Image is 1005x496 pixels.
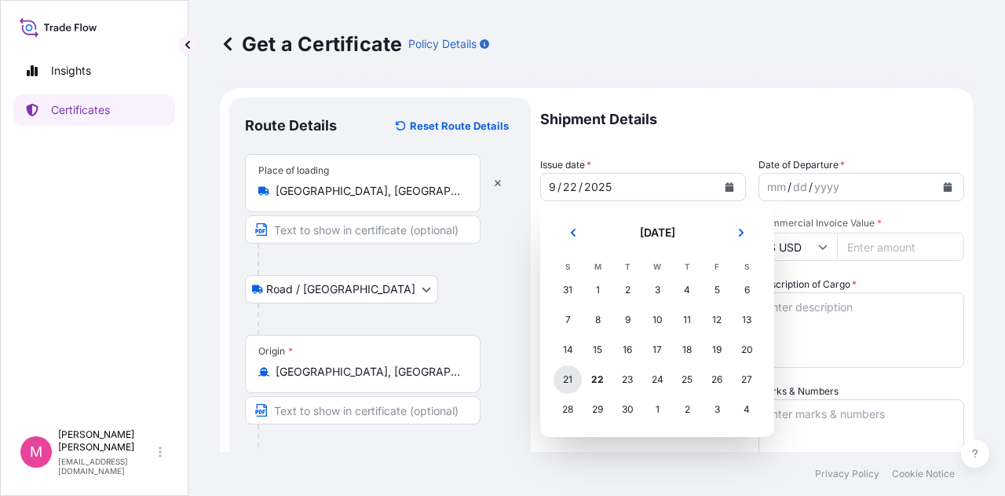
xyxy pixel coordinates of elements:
th: F [702,258,732,275]
div: Sunday, September 21, 2025 [554,366,582,394]
div: Sunday, August 31, 2025 [554,276,582,304]
div: Wednesday, September 10, 2025 [643,306,671,334]
div: Thursday, October 2, 2025 [673,395,701,424]
div: Thursday, September 4, 2025 [673,276,701,304]
div: Saturday, September 6, 2025 [733,276,761,304]
div: Saturday, September 13, 2025 [733,306,761,334]
div: Thursday, September 18, 2025 [673,336,701,364]
div: Monday, September 29, 2025 [583,395,612,424]
div: Wednesday, September 17, 2025 [643,336,671,364]
div: Saturday, September 20, 2025 [733,336,761,364]
div: September 2025 [553,220,762,424]
div: Monday, September 15, 2025 [583,336,612,364]
div: Monday, September 8, 2025 [583,306,612,334]
div: Thursday, September 11, 2025 [673,306,701,334]
section: Calendar [540,208,774,437]
div: Sunday, September 14, 2025 [554,336,582,364]
button: Next [724,220,758,245]
th: T [612,258,642,275]
th: S [732,258,762,275]
th: M [583,258,612,275]
p: Get a Certificate [220,31,402,57]
div: Thursday, September 25, 2025 [673,366,701,394]
div: Saturday, October 4, 2025 [733,395,761,424]
p: Policy Details [408,36,477,52]
div: Friday, September 19, 2025 [703,336,731,364]
div: Friday, September 12, 2025 [703,306,731,334]
th: S [553,258,583,275]
div: Tuesday, September 23, 2025 [613,366,641,394]
div: Tuesday, September 9, 2025 [613,306,641,334]
h2: [DATE] [600,225,714,241]
button: Previous [556,220,590,245]
div: Wednesday, September 24, 2025 [643,366,671,394]
div: Sunday, September 7, 2025 [554,306,582,334]
div: Saturday, September 27, 2025 [733,366,761,394]
div: Tuesday, September 30, 2025 [613,395,641,424]
div: Monday, September 1, 2025 [583,276,612,304]
table: September 2025 [553,258,762,424]
div: Sunday, September 28, 2025 [554,395,582,424]
div: Tuesday, September 2, 2025 [613,276,641,304]
div: Friday, September 5, 2025 [703,276,731,304]
div: Friday, September 26, 2025 [703,366,731,394]
div: Wednesday, September 3, 2025 [643,276,671,304]
div: Tuesday, September 16, 2025 [613,336,641,364]
div: Today, Monday, September 22, 2025 selected [583,366,612,394]
th: T [672,258,702,275]
div: Friday, October 3, 2025 [703,395,731,424]
th: W [642,258,672,275]
div: Wednesday, October 1, 2025 [643,395,671,424]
